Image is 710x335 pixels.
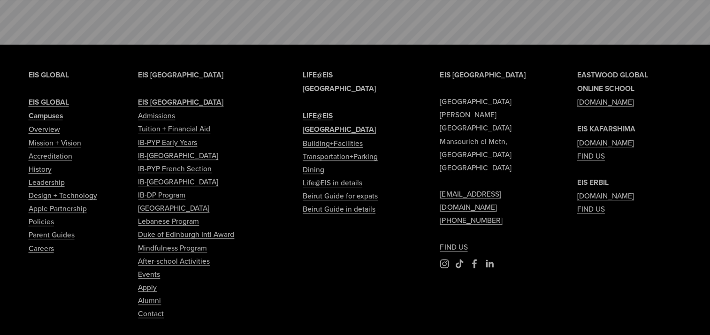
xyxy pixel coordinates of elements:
a: Campuses [29,109,63,122]
strong: EIS KAFARSHIMA [577,123,635,134]
strong: Campuses [29,110,63,121]
a: Apple Partnership [29,202,87,215]
a: Alumni [138,294,161,307]
a: Overview [29,122,60,136]
a: Contact [138,307,164,320]
a: Admissions [138,109,175,122]
strong: EIS [GEOGRAPHIC_DATA] [138,69,223,80]
a: IB-[GEOGRAPHIC_DATA] [138,175,218,188]
a: Accreditation [29,149,72,162]
a: Mindfulness Program [138,241,207,254]
strong: EIS [GEOGRAPHIC_DATA] [138,97,223,107]
a: Lebanese Program [138,214,199,228]
a: Beirut Guide in details [303,202,375,215]
a: Instagram [440,259,449,268]
p: [GEOGRAPHIC_DATA] [PERSON_NAME][GEOGRAPHIC_DATA] Mansourieh el Metn, [GEOGRAPHIC_DATA] [GEOGRAPHI... [440,68,544,253]
a: IB-PYP Early Years [138,136,197,149]
a: IB-[GEOGRAPHIC_DATA] [138,149,218,162]
a: Facebook [470,259,479,268]
strong: LIFE@EIS [GEOGRAPHIC_DATA] [303,110,376,135]
a: Mission + Vision [29,136,81,149]
a: Design + Technology [29,189,97,202]
strong: EASTWOOD GLOBAL ONLINE SCHOOL [577,69,648,94]
a: Beirut Guide for expats [303,189,378,202]
a: [DOMAIN_NAME] [577,95,634,108]
a: EIS [GEOGRAPHIC_DATA] [138,95,223,109]
a: Tuition + Financial Aid [138,122,210,135]
a: [PHONE_NUMBER] [440,213,502,227]
a: After-school Activities [138,254,210,267]
a: [GEOGRAPHIC_DATA] [138,201,209,214]
strong: EIS GLOBAL [29,69,69,80]
a: Parent Guides [29,228,75,241]
a: Duke of Edinburgh Intl Award [138,228,234,241]
a: Apply [138,281,157,294]
strong: EIS GLOBAL [29,97,69,107]
a: IB-DP Program [138,188,185,201]
a: [EMAIL_ADDRESS][DOMAIN_NAME] [440,187,544,213]
a: Building+Facilities [303,137,363,150]
a: FIND US [440,240,467,253]
a: [DOMAIN_NAME] [577,136,634,149]
a: Policies [29,215,54,228]
a: FIND US [577,149,605,162]
a: EIS GLOBAL [29,95,69,109]
a: IB-PYP French Section [138,162,212,175]
a: Dining [303,163,324,176]
a: Careers [29,242,54,255]
a: LinkedIn [485,259,494,268]
a: Events [138,267,160,281]
a: Transportation+Parking [303,150,378,163]
a: FIND US [577,202,605,215]
a: History [29,162,52,175]
strong: EIS ERBIL [577,177,609,188]
strong: LIFE@EIS [GEOGRAPHIC_DATA] [303,69,376,94]
a: LIFE@EIS [GEOGRAPHIC_DATA] [303,109,407,136]
a: Life@EIS in details [303,176,362,189]
a: TikTok [455,259,464,268]
strong: EIS [GEOGRAPHIC_DATA] [440,69,525,80]
a: [DOMAIN_NAME] [577,189,634,202]
a: Leadership [29,175,65,189]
